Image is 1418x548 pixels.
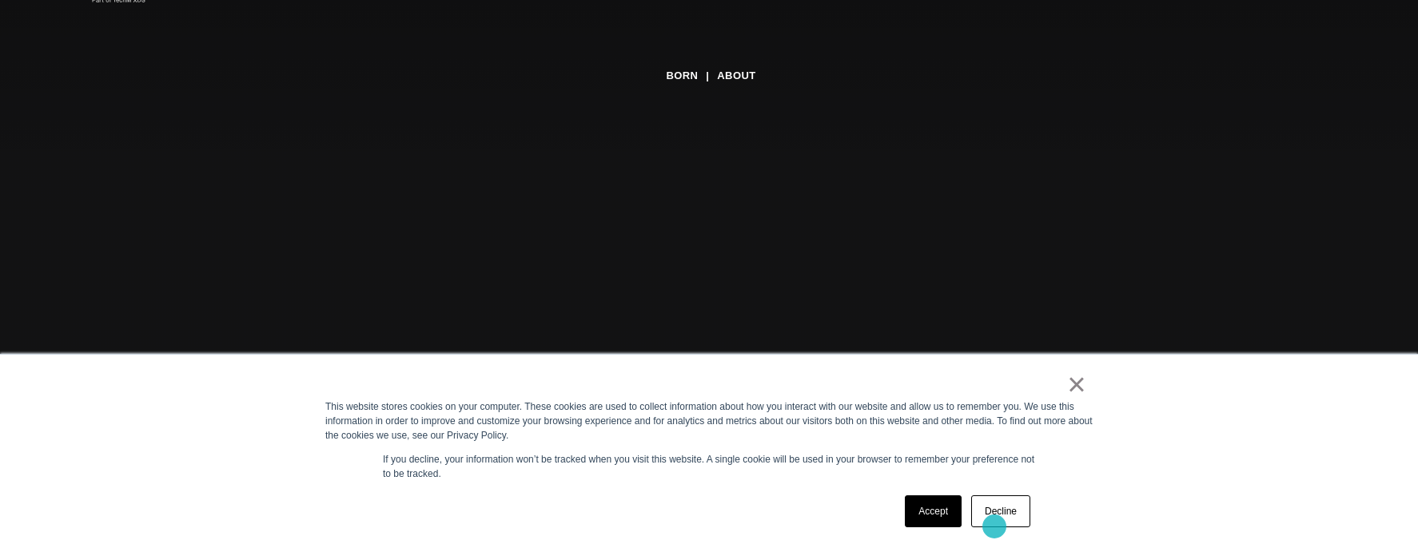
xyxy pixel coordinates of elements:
[666,64,698,88] a: BORN
[383,452,1035,481] p: If you decline, your information won’t be tracked when you visit this website. A single cookie wi...
[325,399,1093,443] div: This website stores cookies on your computer. These cookies are used to collect information about...
[905,495,962,527] a: Accept
[717,64,755,88] a: About
[971,495,1030,527] a: Decline
[1067,377,1086,391] a: ×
